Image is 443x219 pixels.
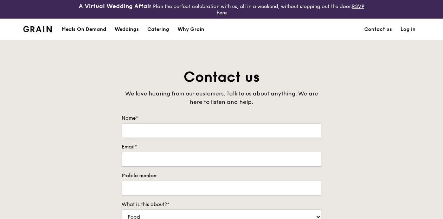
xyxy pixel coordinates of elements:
[143,19,173,40] a: Catering
[217,4,365,16] a: RSVP here
[360,19,396,40] a: Contact us
[23,18,52,39] a: GrainGrain
[122,201,321,208] label: What is this about?*
[74,3,369,16] div: Plan the perfect celebration with us, all in a weekend, without stepping out the door.
[396,19,420,40] a: Log in
[79,3,152,10] h3: A Virtual Wedding Affair
[122,144,321,151] label: Email*
[110,19,143,40] a: Weddings
[23,26,52,32] img: Grain
[122,68,321,87] h1: Contact us
[178,19,204,40] div: Why Grain
[122,89,321,106] div: We love hearing from our customers. Talk to us about anything. We are here to listen and help.
[115,19,139,40] div: Weddings
[147,19,169,40] div: Catering
[122,115,321,122] label: Name*
[122,172,321,179] label: Mobile number
[173,19,208,40] a: Why Grain
[62,19,106,40] div: Meals On Demand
